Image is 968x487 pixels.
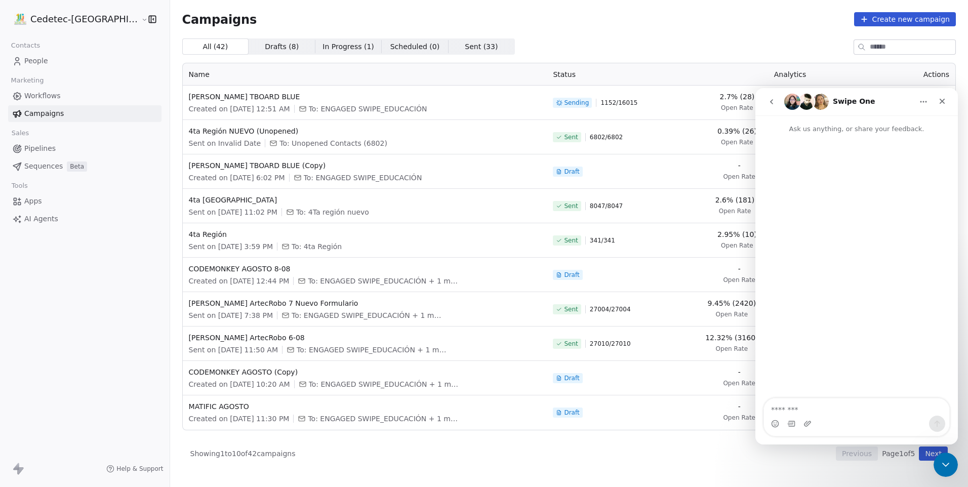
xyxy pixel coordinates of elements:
a: Pipelines [8,140,162,157]
span: Open Rate [716,345,748,353]
button: Next [919,447,948,461]
iframe: Intercom live chat [755,88,958,444]
span: Campaigns [182,12,257,26]
span: Open Rate [723,379,755,387]
span: [PERSON_NAME] TBOARD BLUE [189,92,541,102]
span: Created on [DATE] 12:51 AM [189,104,290,114]
span: 2.6% (181) [715,195,755,205]
span: Sent [564,133,578,141]
button: Cedetec-[GEOGRAPHIC_DATA] [12,11,134,28]
span: Draft [564,168,579,176]
span: Sent [564,340,578,348]
span: 9.45% (2420) [708,298,756,308]
span: 12.32% (3160) [705,333,758,343]
span: Tools [7,178,32,193]
button: Previous [836,447,878,461]
span: Sent on [DATE] 3:59 PM [189,241,273,252]
span: To: ENGAGED SWIPE_EDUCACIÓN + 1 more [308,276,460,286]
span: To: ENGAGED SWIPE_EDUCACIÓN [304,173,422,183]
span: Cedetec-[GEOGRAPHIC_DATA] [30,13,139,26]
span: Open Rate [721,241,753,250]
span: Campaigns [24,108,64,119]
span: Sent ( 33 ) [465,42,498,52]
th: Status [547,63,673,86]
span: Sequences [24,161,63,172]
span: To: ENGAGED SWIPE_EDUCACIÓN + 1 more [297,345,449,355]
span: 0.39% (26) [717,126,757,136]
a: People [8,53,162,69]
span: Marketing [7,73,48,88]
span: Open Rate [716,310,748,318]
span: Open Rate [721,138,753,146]
span: [PERSON_NAME] ArtecRobo 7 Nuevo Formulario [189,298,541,308]
span: Sent on [DATE] 7:38 PM [189,310,273,320]
span: Sent on [DATE] 11:50 AM [189,345,278,355]
a: SequencesBeta [8,158,162,175]
span: 27004 / 27004 [590,305,631,313]
span: 8047 / 8047 [590,202,623,210]
span: To: 4Ta región nuevo [296,207,369,217]
span: People [24,56,48,66]
span: Sending [564,99,589,107]
th: Analytics [673,63,906,86]
span: To: Unopened Contacts (6802) [279,138,387,148]
span: To: ENGAGED SWIPE_EDUCACIÓN [309,104,427,114]
span: Draft [564,271,579,279]
span: AI Agents [24,214,58,224]
span: 4ta Región NUEVO (Unopened) [189,126,541,136]
span: Sent [564,305,578,313]
span: Sent on Invalid Date [189,138,261,148]
span: CODEMONKEY AGOSTO (Copy) [189,367,541,377]
span: - [738,401,741,412]
span: Drafts ( 8 ) [265,42,299,52]
a: AI Agents [8,211,162,227]
a: Workflows [8,88,162,104]
span: Open Rate [723,414,755,422]
th: Actions [907,63,955,86]
span: Open Rate [723,173,755,181]
iframe: Intercom live chat [934,453,958,477]
span: Showing 1 to 10 of 42 campaigns [190,449,296,459]
span: Created on [DATE] 12:44 PM [189,276,290,286]
a: Help & Support [106,465,163,473]
span: Created on [DATE] 10:20 AM [189,379,290,389]
span: 6802 / 6802 [590,133,623,141]
span: Workflows [24,91,61,101]
span: Sent on [DATE] 11:02 PM [189,207,277,217]
th: Name [183,63,547,86]
span: Draft [564,409,579,417]
span: Pipelines [24,143,56,154]
a: Campaigns [8,105,162,122]
span: In Progress ( 1 ) [322,42,374,52]
span: Open Rate [721,104,753,112]
span: 4ta [GEOGRAPHIC_DATA] [189,195,541,205]
span: 27010 / 27010 [590,340,631,348]
span: Created on [DATE] 11:30 PM [189,414,290,424]
span: [PERSON_NAME] ArtecRobo 6-08 [189,333,541,343]
span: CODEMONKEY AGOSTO 8-08 [189,264,541,274]
span: Beta [67,161,87,172]
span: 341 / 341 [590,236,615,245]
span: Apps [24,196,42,207]
span: [PERSON_NAME] TBOARD BLUE (Copy) [189,160,541,171]
span: To: ENGAGED SWIPE_EDUCACIÓN + 1 more [309,379,461,389]
span: Sent [564,202,578,210]
span: MATIFIC AGOSTO [189,401,541,412]
span: Open Rate [719,207,751,215]
span: To: ENGAGED SWIPE_EDUCACIÓN + 1 more [292,310,443,320]
span: Sales [7,126,33,141]
span: Contacts [7,38,45,53]
span: To: ENGAGED SWIPE_EDUCACIÓN + 1 more [308,414,460,424]
span: Created on [DATE] 6:02 PM [189,173,285,183]
span: Draft [564,374,579,382]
